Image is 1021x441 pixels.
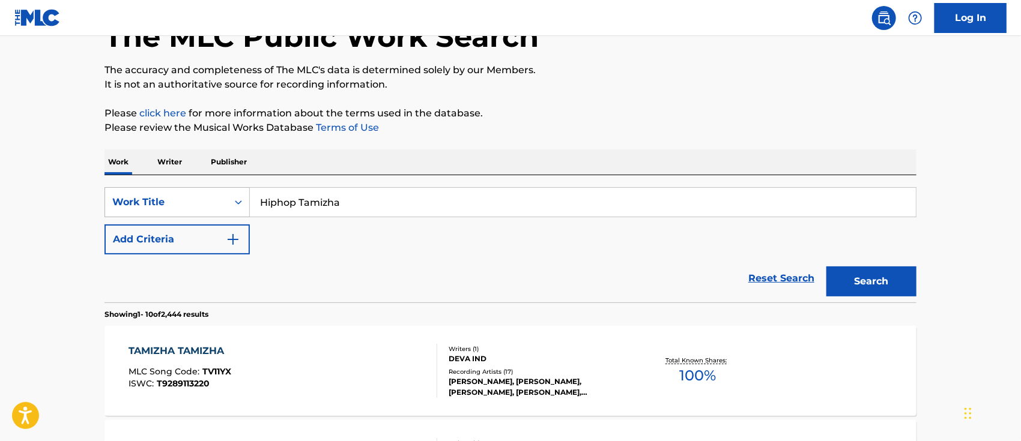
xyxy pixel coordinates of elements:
[877,11,891,25] img: search
[105,149,132,175] p: Work
[449,367,630,376] div: Recording Artists ( 17 )
[826,266,916,296] button: Search
[157,378,210,389] span: T9289113220
[105,187,916,302] form: Search Form
[129,366,203,377] span: MLC Song Code :
[105,63,916,77] p: The accuracy and completeness of The MLC's data is determined solely by our Members.
[105,19,539,55] h1: The MLC Public Work Search
[965,395,972,431] div: Drag
[112,195,220,209] div: Work Title
[139,107,186,119] a: click here
[908,11,923,25] img: help
[105,121,916,135] p: Please review the Musical Works Database
[14,9,61,26] img: MLC Logo
[154,149,186,175] p: Writer
[129,378,157,389] span: ISWC :
[105,106,916,121] p: Please for more information about the terms used in the database.
[872,6,896,30] a: Public Search
[449,376,630,398] div: [PERSON_NAME], [PERSON_NAME], [PERSON_NAME], [PERSON_NAME], [PERSON_NAME]
[935,3,1007,33] a: Log In
[665,356,730,365] p: Total Known Shares:
[105,77,916,92] p: It is not an authoritative source for recording information.
[129,344,232,358] div: TAMIZHA TAMIZHA
[203,366,232,377] span: TV11YX
[105,224,250,254] button: Add Criteria
[742,265,820,292] a: Reset Search
[961,383,1021,441] iframe: Chat Widget
[226,232,240,247] img: 9d2ae6d4665cec9f34b9.svg
[679,365,716,386] span: 100 %
[105,326,916,416] a: TAMIZHA TAMIZHAMLC Song Code:TV11YXISWC:T9289113220Writers (1)DEVA INDRecording Artists (17)[PERS...
[207,149,250,175] p: Publisher
[105,309,208,320] p: Showing 1 - 10 of 2,444 results
[903,6,927,30] div: Help
[314,122,379,133] a: Terms of Use
[449,344,630,353] div: Writers ( 1 )
[449,353,630,364] div: DEVA IND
